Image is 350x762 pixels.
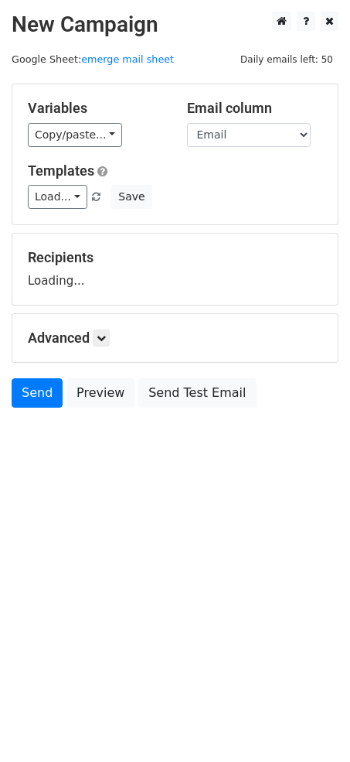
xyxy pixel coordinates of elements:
[28,185,87,209] a: Load...
[235,53,338,65] a: Daily emails left: 50
[235,51,338,68] span: Daily emails left: 50
[28,249,322,266] h5: Recipients
[28,162,94,179] a: Templates
[28,249,322,289] div: Loading...
[111,185,151,209] button: Save
[81,53,174,65] a: emerge mail sheet
[28,100,164,117] h5: Variables
[12,378,63,408] a: Send
[12,53,174,65] small: Google Sheet:
[187,100,323,117] h5: Email column
[28,330,322,347] h5: Advanced
[138,378,256,408] a: Send Test Email
[66,378,134,408] a: Preview
[28,123,122,147] a: Copy/paste...
[12,12,338,38] h2: New Campaign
